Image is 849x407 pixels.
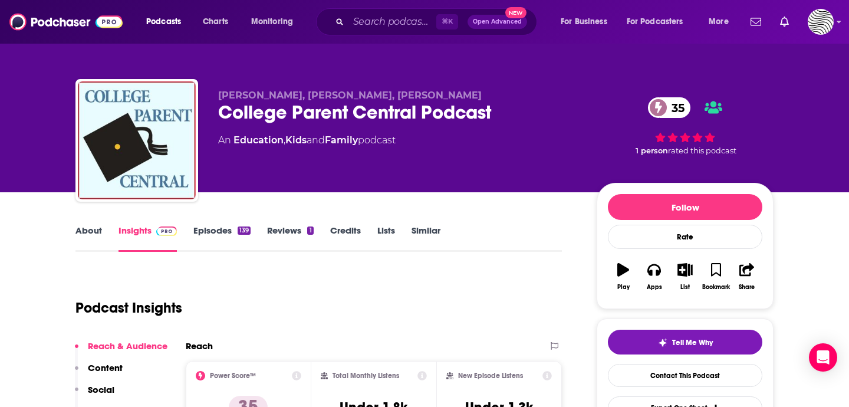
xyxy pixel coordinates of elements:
div: Share [739,284,755,291]
h2: Reach [186,340,213,352]
div: Open Intercom Messenger [809,343,837,372]
div: Search podcasts, credits, & more... [327,8,548,35]
span: Podcasts [146,14,181,30]
div: Bookmark [702,284,730,291]
a: Family [325,134,358,146]
div: Play [617,284,630,291]
button: Reach & Audience [75,340,167,362]
div: 139 [238,227,251,235]
img: College Parent Central Podcast [78,81,196,199]
span: rated this podcast [668,146,736,155]
button: open menu [552,12,622,31]
a: Lists [377,225,395,252]
span: [PERSON_NAME], [PERSON_NAME], [PERSON_NAME] [218,90,482,101]
button: open menu [619,12,700,31]
span: Charts [203,14,228,30]
img: User Profile [808,9,834,35]
input: Search podcasts, credits, & more... [348,12,436,31]
a: Contact This Podcast [608,364,762,387]
button: Content [75,362,123,384]
span: More [709,14,729,30]
span: Monitoring [251,14,293,30]
h1: Podcast Insights [75,299,182,317]
a: Show notifications dropdown [775,12,794,32]
span: and [307,134,325,146]
button: Open AdvancedNew [468,15,527,29]
button: Share [732,255,762,298]
span: 35 [660,97,690,118]
h2: New Episode Listens [458,372,523,380]
img: Podchaser Pro [156,227,177,236]
h2: Power Score™ [210,372,256,380]
button: Show profile menu [808,9,834,35]
a: InsightsPodchaser Pro [119,225,177,252]
button: Social [75,384,114,406]
div: Rate [608,225,762,249]
button: tell me why sparkleTell Me Why [608,330,762,355]
a: Credits [330,225,361,252]
a: About [75,225,102,252]
button: open menu [700,12,743,31]
button: Follow [608,194,762,220]
a: 35 [648,97,690,118]
a: Episodes139 [193,225,251,252]
img: tell me why sparkle [658,338,667,347]
span: For Business [561,14,607,30]
span: , [284,134,285,146]
a: Similar [412,225,440,252]
div: List [680,284,690,291]
span: Tell Me Why [672,338,713,347]
a: Kids [285,134,307,146]
div: 35 1 personrated this podcast [597,90,774,163]
p: Social [88,384,114,395]
button: open menu [243,12,308,31]
span: Open Advanced [473,19,522,25]
div: An podcast [218,133,396,147]
button: Bookmark [700,255,731,298]
div: Apps [647,284,662,291]
a: Education [233,134,284,146]
span: For Podcasters [627,14,683,30]
a: Show notifications dropdown [746,12,766,32]
span: New [505,7,526,18]
img: Podchaser - Follow, Share and Rate Podcasts [9,11,123,33]
h2: Total Monthly Listens [333,372,399,380]
span: ⌘ K [436,14,458,29]
div: 1 [307,227,313,235]
p: Content [88,362,123,373]
span: 1 person [636,146,668,155]
button: Play [608,255,639,298]
button: List [670,255,700,298]
button: Apps [639,255,669,298]
a: Reviews1 [267,225,313,252]
p: Reach & Audience [88,340,167,352]
a: Charts [195,12,235,31]
button: open menu [138,12,196,31]
span: Logged in as OriginalStrategies [808,9,834,35]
